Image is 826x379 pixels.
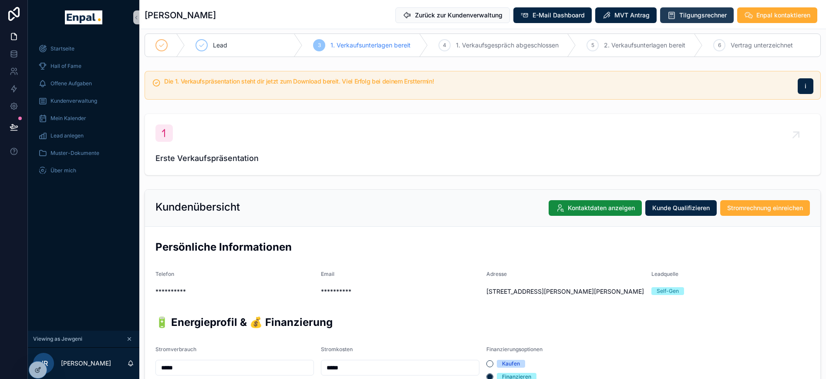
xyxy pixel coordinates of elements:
[415,11,502,20] span: Zurück zur Kundenverwaltung
[33,93,134,109] a: Kundenverwaltung
[443,42,446,49] span: 4
[33,335,82,342] span: Viewing as Jewgeni
[33,128,134,144] a: Lead anlegen
[51,150,99,157] span: Muster-Dokumente
[155,240,810,254] h2: Persönliche Informationen
[486,287,645,296] span: [STREET_ADDRESS][PERSON_NAME][PERSON_NAME]
[33,41,134,57] a: Startseite
[51,132,84,139] span: Lead anlegen
[805,82,806,91] span: i
[33,145,134,161] a: Muster-Dokumente
[486,346,543,352] span: Finanzierungsoptionen
[591,42,594,49] span: 5
[513,7,592,23] button: E-Mail Dashboard
[321,271,334,277] span: Email
[61,359,111,368] p: [PERSON_NAME]
[155,346,196,352] span: Stromverbrauch
[718,42,721,49] span: 6
[679,11,727,20] span: Tilgungsrechner
[51,97,97,104] span: Kundenverwaltung
[40,358,48,369] span: JR
[720,200,810,216] button: Stromrechnung einreichen
[727,204,803,212] span: Stromrechnung einreichen
[657,287,679,295] div: Self-Gen
[33,76,134,91] a: Offene Aufgaben
[51,167,76,174] span: Über mich
[798,78,813,94] button: i
[318,42,321,49] span: 3
[737,7,817,23] button: Enpal kontaktieren
[33,163,134,178] a: Über mich
[51,115,86,122] span: Mein Kalender
[651,271,678,277] span: Leadquelle
[330,41,411,50] span: 1. Verkaufsunterlagen bereit
[604,41,685,50] span: 2. Verkaufsunterlagen bereit
[756,11,810,20] span: Enpal kontaktieren
[65,10,102,24] img: App logo
[155,152,810,164] span: Erste Verkaufspräsentation
[145,9,216,21] h1: [PERSON_NAME]
[51,80,92,87] span: Offene Aufgaben
[595,7,657,23] button: MVT Antrag
[155,315,810,329] h2: 🔋 Energieprofil & 💰 Finanzierung
[155,200,240,214] h2: Kundenübersicht
[33,111,134,126] a: Mein Kalender
[51,45,74,52] span: Startseite
[456,41,559,50] span: 1. Verkaufsgespräch abgeschlossen
[549,200,642,216] button: Kontaktdaten anzeigen
[145,114,820,175] a: Erste Verkaufspräsentation
[660,7,734,23] button: Tilgungsrechner
[33,58,134,74] a: Hall of Fame
[51,63,81,70] span: Hall of Fame
[652,204,710,212] span: Kunde Qualifizieren
[164,78,791,84] h5: Die 1. Verkaufspräsentation steht dir jetzt zum Download bereit. Viel Erfolg bei deinem Ersttermin!
[155,271,174,277] span: Telefon
[486,271,507,277] span: Adresse
[321,346,353,352] span: Stromkosten
[502,360,520,368] div: Kaufen
[533,11,585,20] span: E-Mail Dashboard
[645,200,717,216] button: Kunde Qualifizieren
[568,204,635,212] span: Kontaktdaten anzeigen
[614,11,650,20] span: MVT Antrag
[28,35,139,190] div: scrollable content
[395,7,510,23] button: Zurück zur Kundenverwaltung
[731,41,793,50] span: Vertrag unterzeichnet
[213,41,227,50] span: Lead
